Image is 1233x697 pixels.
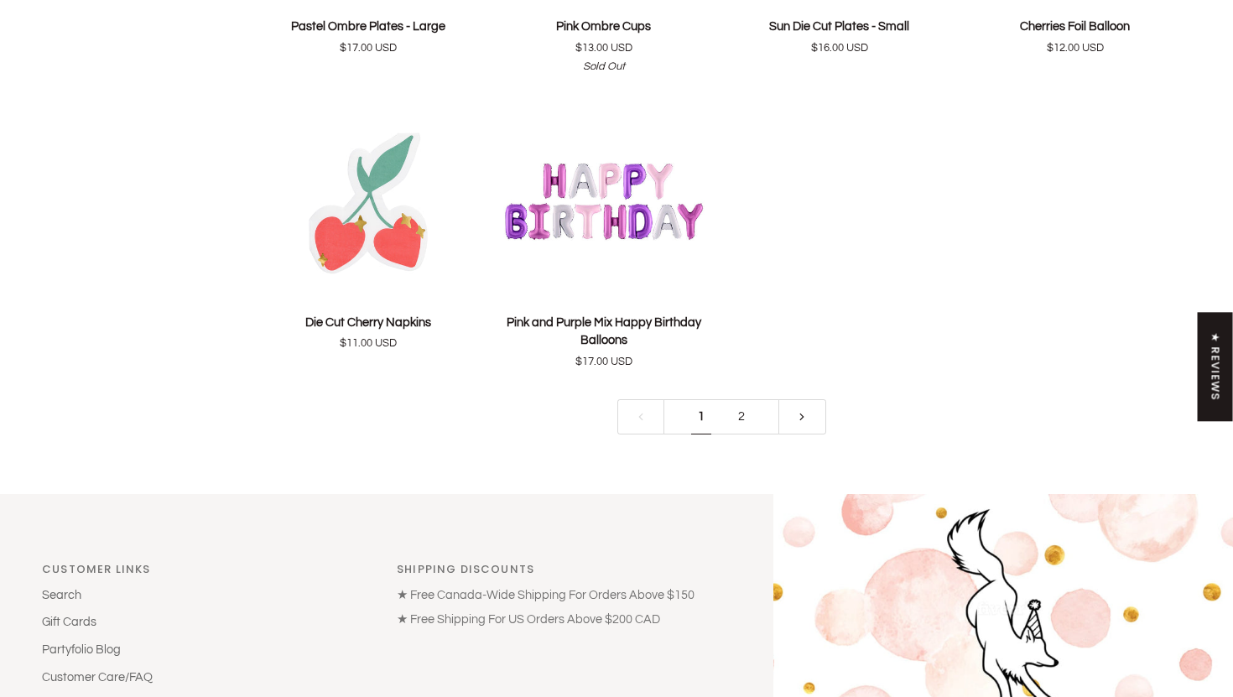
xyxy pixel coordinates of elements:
a: Pastel Ombre Plates - Large [260,11,476,56]
span: ​ [664,399,681,435]
span: $17.00 USD [340,40,397,57]
p: Shipping Discounts [397,561,731,586]
a: Search [42,589,81,601]
em: Sold Out [583,60,625,72]
product-grid-item-variant: Default Title [496,104,711,300]
span: $16.00 USD [811,40,868,57]
p: Links [42,561,377,586]
p: Pastel Ombre Plates - Large [291,18,445,36]
a: Die Cut Cherry Napkins [260,307,476,352]
a: Die Cut Cherry Napkins [260,104,476,300]
product-grid-item: Pink and Purple Mix Happy Birthday Balloons [496,104,711,371]
a: Partyfolio Blog [42,643,121,656]
product-grid-item-variant: Default Title [260,104,476,300]
img: Cherry Paper Napkins [260,104,476,300]
div: Click to open Judge.me floating reviews tab [1198,312,1233,421]
a: Cherries Foil Balloon [967,11,1183,56]
p: Pink and Purple Mix Happy Birthday Balloons [496,314,711,351]
p: Sun Die Cut Plates - Small [769,18,909,36]
span: 1 [698,410,705,423]
p: ★ Free Canada-Wide Shipping For Orders Above $150 [397,586,731,605]
p: Die Cut Cherry Napkins [305,314,431,332]
p: ★ Free Shipping For US Orders Above $200 CAD [397,611,731,629]
a: Next » [778,399,826,435]
a: Pink and Purple Mix Happy Birthday Balloons [496,307,711,371]
img: Pink and Purple Mix Happy Birthday Balloons [496,104,711,300]
span: $17.00 USD [575,354,632,371]
a: Pink Ombre Cups [496,11,711,75]
a: 2 [721,399,762,435]
a: Gift Cards [42,616,96,628]
p: Cherries Foil Balloon [1020,18,1130,36]
span: $11.00 USD [340,335,397,352]
a: Customer Care/FAQ [42,671,153,684]
a: Sun Die Cut Plates - Small [731,11,947,56]
product-grid-item: Die Cut Cherry Napkins [260,104,476,352]
span: $13.00 USD [575,40,632,57]
p: Pink Ombre Cups [556,18,651,36]
span: $12.00 USD [1047,40,1104,57]
span: ​ [762,399,778,435]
